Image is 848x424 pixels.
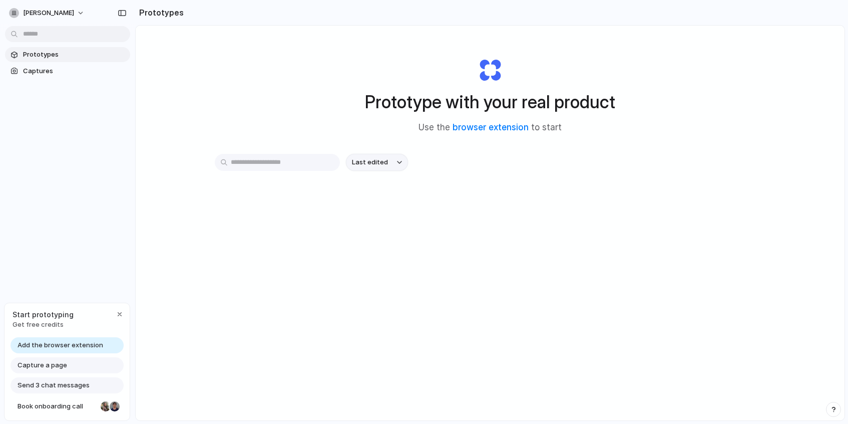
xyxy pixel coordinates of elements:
[109,400,121,412] div: Christian Iacullo
[453,122,529,132] a: browser extension
[352,157,388,167] span: Last edited
[100,400,112,412] div: Nicole Kubica
[346,154,408,171] button: Last edited
[5,64,130,79] a: Captures
[23,8,74,18] span: [PERSON_NAME]
[11,398,124,414] a: Book onboarding call
[365,89,615,115] h1: Prototype with your real product
[23,66,126,76] span: Captures
[18,340,103,350] span: Add the browser extension
[23,50,126,60] span: Prototypes
[135,7,184,19] h2: Prototypes
[18,380,90,390] span: Send 3 chat messages
[13,309,74,320] span: Start prototyping
[418,121,562,134] span: Use the to start
[18,401,97,411] span: Book onboarding call
[18,360,67,370] span: Capture a page
[13,320,74,330] span: Get free credits
[5,5,90,21] button: [PERSON_NAME]
[5,47,130,62] a: Prototypes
